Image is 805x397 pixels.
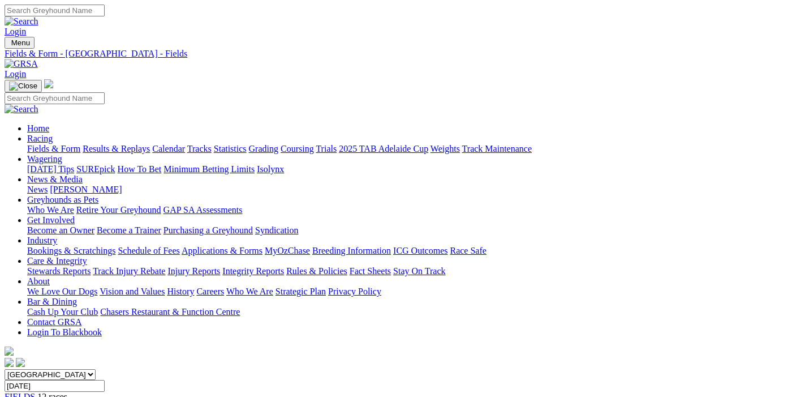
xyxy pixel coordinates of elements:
button: Toggle navigation [5,37,35,49]
a: Track Maintenance [462,144,532,153]
a: Login [5,27,26,36]
button: Toggle navigation [5,80,42,92]
a: Bookings & Scratchings [27,246,115,255]
a: Applications & Forms [182,246,262,255]
a: Minimum Betting Limits [163,164,255,174]
a: Home [27,123,49,133]
a: News [27,185,48,194]
a: Grading [249,144,278,153]
a: Industry [27,236,57,245]
img: facebook.svg [5,358,14,367]
a: Become an Owner [27,225,94,235]
a: Results & Replays [83,144,150,153]
div: Racing [27,144,800,154]
a: Strategic Plan [275,287,326,296]
a: We Love Our Dogs [27,287,97,296]
a: Fields & Form - [GEOGRAPHIC_DATA] - Fields [5,49,800,59]
a: Syndication [255,225,298,235]
a: Login [5,69,26,79]
a: About [27,276,50,286]
img: logo-grsa-white.png [44,79,53,88]
a: Track Injury Rebate [93,266,165,276]
a: Who We Are [27,205,74,215]
a: Racing [27,134,53,143]
a: ICG Outcomes [393,246,447,255]
a: Careers [196,287,224,296]
a: Schedule of Fees [118,246,179,255]
a: Weights [431,144,460,153]
a: Vision and Values [100,287,165,296]
a: Isolynx [257,164,284,174]
a: Who We Are [226,287,273,296]
a: How To Bet [118,164,162,174]
a: Privacy Policy [328,287,381,296]
img: Close [9,82,37,91]
a: Login To Blackbook [27,327,102,337]
div: Wagering [27,164,800,174]
a: Chasers Restaurant & Function Centre [100,307,240,317]
input: Select date [5,380,105,392]
a: Tracks [187,144,212,153]
a: Calendar [152,144,185,153]
img: twitter.svg [16,358,25,367]
a: Breeding Information [312,246,391,255]
div: About [27,287,800,297]
img: GRSA [5,59,38,69]
a: History [167,287,194,296]
a: Fact Sheets [350,266,391,276]
a: GAP SA Assessments [163,205,243,215]
input: Search [5,92,105,104]
a: Injury Reports [167,266,220,276]
a: Purchasing a Greyhound [163,225,253,235]
a: Retire Your Greyhound [76,205,161,215]
a: SUREpick [76,164,115,174]
a: Integrity Reports [222,266,284,276]
a: Trials [316,144,337,153]
a: News & Media [27,174,83,184]
a: MyOzChase [265,246,310,255]
div: News & Media [27,185,800,195]
a: Care & Integrity [27,256,87,266]
img: logo-grsa-white.png [5,347,14,356]
img: Search [5,104,38,114]
a: Statistics [214,144,247,153]
a: Get Involved [27,215,75,225]
a: Wagering [27,154,62,164]
a: Rules & Policies [286,266,347,276]
a: Stay On Track [393,266,445,276]
a: Stewards Reports [27,266,91,276]
div: Bar & Dining [27,307,800,317]
a: Cash Up Your Club [27,307,98,317]
a: Race Safe [450,246,486,255]
div: Get Involved [27,225,800,236]
a: [PERSON_NAME] [50,185,122,194]
input: Search [5,5,105,16]
div: Greyhounds as Pets [27,205,800,215]
a: Become a Trainer [97,225,161,235]
img: Search [5,16,38,27]
a: Bar & Dining [27,297,77,306]
a: Coursing [281,144,314,153]
div: Care & Integrity [27,266,800,276]
div: Industry [27,246,800,256]
a: [DATE] Tips [27,164,74,174]
a: Fields & Form [27,144,80,153]
span: Menu [11,39,30,47]
a: Contact GRSA [27,317,81,327]
a: Greyhounds as Pets [27,195,98,204]
a: 2025 TAB Adelaide Cup [339,144,428,153]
